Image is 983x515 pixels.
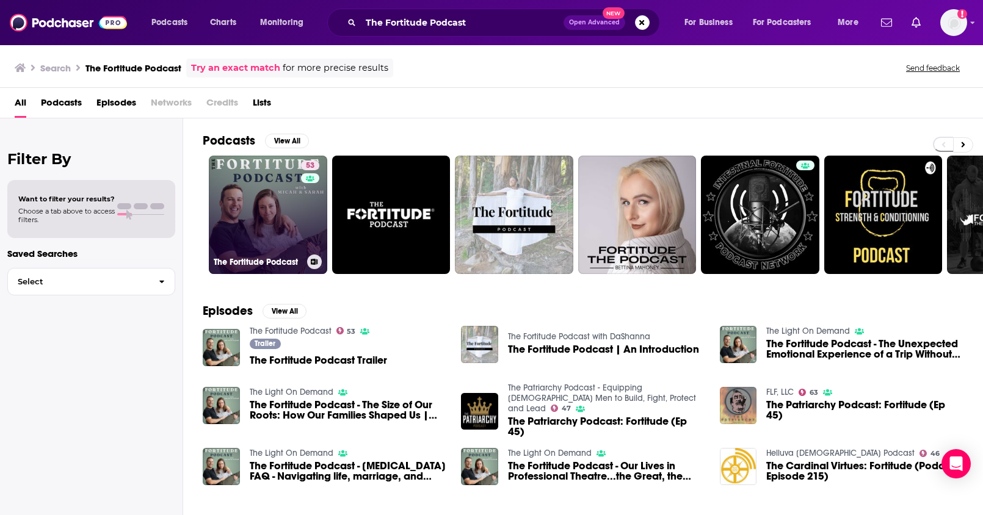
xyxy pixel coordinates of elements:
span: Networks [151,93,192,118]
span: Want to filter your results? [18,195,115,203]
img: User Profile [940,9,967,36]
svg: Add a profile image [957,9,967,19]
a: 63 [799,389,818,396]
span: Trailer [255,340,275,347]
span: 53 [347,329,355,334]
a: Try an exact match [191,61,280,75]
img: The Fortitude Podcast - Postpartum FAQ - Navigating life, marriage, and routine post baby | Episo... [203,448,240,485]
button: View All [265,134,309,148]
span: for more precise results [283,61,388,75]
a: The Light On Demand [766,326,850,336]
span: The Fortitude Podcast - [MEDICAL_DATA] FAQ - Navigating life, marriage, and routine post baby | E... [250,461,447,481]
a: The Light On Demand [250,387,333,397]
img: The Fortitude Podcast | An Introduction [461,326,498,363]
h2: Filter By [7,150,175,168]
button: open menu [829,13,874,32]
a: The Fortitude Podcast - The Size of Our Roots: How Our Families Shaped Us | Episode 58 [250,400,447,420]
span: Select [8,278,149,286]
button: Show profile menu [940,9,967,36]
img: The Fortitude Podcast - Our Lives in Professional Theatre...the Great, the Hard, and the Hilariou... [461,448,498,485]
button: Select [7,268,175,295]
a: Helluva Catholic Podcast [766,448,915,458]
button: open menu [745,13,829,32]
img: Podchaser - Follow, Share and Rate Podcasts [10,11,127,34]
img: The Patriarchy Podcast: Fortitude (Ep 45) [461,393,498,430]
a: Lists [253,93,271,118]
a: 53 [301,160,319,170]
h3: The Fortitude Podcast [214,257,302,267]
a: The Fortitude Podcast - The Unexpected Emotional Experience of a Trip Without our Baby| Episode 57 [766,339,963,359]
a: The Patriarchy Podcast: Fortitude (Ep 45) [766,400,963,420]
p: Saved Searches [7,248,175,259]
span: 46 [930,451,940,456]
a: 47 [551,405,571,412]
a: Episodes [96,93,136,118]
a: FLF, LLC [766,387,794,397]
span: Charts [210,14,236,31]
a: The Fortitude Podcast - The Size of Our Roots: How Our Families Shaped Us | Episode 58 [203,387,240,424]
span: Monitoring [260,14,303,31]
span: Choose a tab above to access filters. [18,207,115,224]
span: Podcasts [151,14,187,31]
a: Show notifications dropdown [876,12,897,33]
span: Open Advanced [569,20,620,26]
h2: Podcasts [203,133,255,148]
a: Show notifications dropdown [907,12,926,33]
a: 53 [336,327,356,334]
a: The Fortitude Podcast | An Introduction [508,344,699,355]
h3: The Fortitude Podcast [85,62,181,74]
a: The Fortitude Podcast - Our Lives in Professional Theatre...the Great, the Hard, and the Hilariou... [508,461,705,481]
button: open menu [143,13,203,32]
div: Search podcasts, credits, & more... [339,9,672,37]
a: The Fortitude Podcast - Postpartum FAQ - Navigating life, marriage, and routine post baby | Episo... [250,461,447,481]
a: The Patriarchy Podcast - Equipping Christian Men to Build, Fight, Protect and Lead [508,383,696,414]
a: The Light On Demand [508,448,592,458]
a: The Light On Demand [250,448,333,458]
a: 46 [920,450,940,457]
div: Open Intercom Messenger [941,449,971,478]
img: The Cardinal Virtues: Fortitude (Podcast Episode 215) [720,448,757,485]
button: Open AdvancedNew [564,15,625,30]
button: View All [263,304,307,319]
span: For Podcasters [753,14,811,31]
span: Credits [206,93,238,118]
img: The Patriarchy Podcast: Fortitude (Ep 45) [720,387,757,424]
a: PodcastsView All [203,133,309,148]
span: 47 [562,406,571,411]
span: Logged in as kochristina [940,9,967,36]
span: More [838,14,858,31]
span: For Business [684,14,733,31]
a: The Fortitude Podcast Trailer [203,329,240,366]
a: All [15,93,26,118]
button: open menu [676,13,748,32]
button: Send feedback [902,63,963,73]
img: The Fortitude Podcast - The Unexpected Emotional Experience of a Trip Without our Baby| Episode 57 [720,326,757,363]
span: 63 [810,390,818,395]
h2: Episodes [203,303,253,319]
a: The Cardinal Virtues: Fortitude (Podcast Episode 215) [766,461,963,481]
a: Podcasts [41,93,82,118]
a: The Fortitude Podcast Trailer [250,355,387,366]
a: Charts [202,13,244,32]
a: The Patriarchy Podcast: Fortitude (Ep 45) [508,416,705,437]
a: The Fortitude Podcast with DaShanna [508,331,650,342]
h3: Search [40,62,71,74]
